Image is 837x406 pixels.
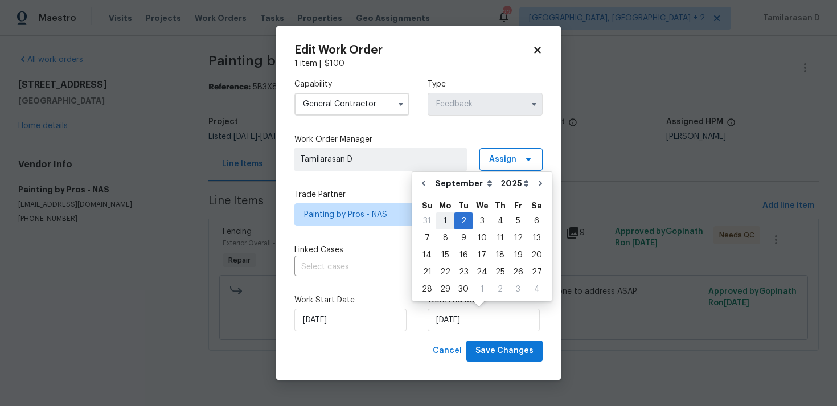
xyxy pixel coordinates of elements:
[509,213,527,229] div: 5
[428,341,466,362] button: Cancel
[436,229,454,247] div: Mon Sep 08 2025
[436,213,454,229] div: 1
[428,309,540,331] input: M/D/YYYY
[454,229,473,247] div: Tue Sep 09 2025
[458,202,469,210] abbr: Tuesday
[473,247,491,263] div: 17
[473,264,491,280] div: 24
[475,344,534,358] span: Save Changes
[418,247,436,264] div: Sun Sep 14 2025
[294,134,543,145] label: Work Order Manager
[422,202,433,210] abbr: Sunday
[418,213,436,229] div: 31
[527,264,546,281] div: Sat Sep 27 2025
[418,247,436,263] div: 14
[418,229,436,247] div: Sun Sep 07 2025
[294,58,543,69] div: 1 item |
[439,202,452,210] abbr: Monday
[304,209,516,220] span: Painting by Pros - NAS
[454,264,473,281] div: Tue Sep 23 2025
[491,264,509,281] div: Thu Sep 25 2025
[509,212,527,229] div: Fri Sep 05 2025
[473,281,491,298] div: Wed Oct 01 2025
[428,93,543,116] input: Select...
[294,189,543,200] label: Trade Partner
[509,264,527,281] div: Fri Sep 26 2025
[514,202,522,210] abbr: Friday
[509,229,527,247] div: Fri Sep 12 2025
[498,175,532,192] select: Year
[436,247,454,263] div: 15
[509,281,527,297] div: 3
[491,264,509,280] div: 25
[454,247,473,263] div: 16
[418,230,436,246] div: 7
[473,230,491,246] div: 10
[527,230,546,246] div: 13
[509,230,527,246] div: 12
[294,259,511,276] input: Select cases
[527,247,546,263] div: 20
[436,247,454,264] div: Mon Sep 15 2025
[509,281,527,298] div: Fri Oct 03 2025
[454,247,473,264] div: Tue Sep 16 2025
[294,93,409,116] input: Select...
[527,229,546,247] div: Sat Sep 13 2025
[491,212,509,229] div: Thu Sep 04 2025
[509,247,527,263] div: 19
[473,264,491,281] div: Wed Sep 24 2025
[491,247,509,263] div: 18
[325,60,344,68] span: $ 100
[532,172,549,195] button: Go to next month
[491,229,509,247] div: Thu Sep 11 2025
[394,97,408,111] button: Show options
[454,213,473,229] div: 2
[300,154,461,165] span: Tamilarasan D
[473,247,491,264] div: Wed Sep 17 2025
[509,247,527,264] div: Fri Sep 19 2025
[418,281,436,297] div: 28
[527,247,546,264] div: Sat Sep 20 2025
[491,247,509,264] div: Thu Sep 18 2025
[454,281,473,298] div: Tue Sep 30 2025
[428,79,543,90] label: Type
[527,281,546,298] div: Sat Oct 04 2025
[418,281,436,298] div: Sun Sep 28 2025
[454,212,473,229] div: Tue Sep 02 2025
[473,281,491,297] div: 1
[436,281,454,297] div: 29
[509,264,527,280] div: 26
[527,281,546,297] div: 4
[436,281,454,298] div: Mon Sep 29 2025
[489,154,516,165] span: Assign
[495,202,506,210] abbr: Thursday
[491,281,509,297] div: 2
[433,344,462,358] span: Cancel
[415,172,432,195] button: Go to previous month
[436,212,454,229] div: Mon Sep 01 2025
[527,97,541,111] button: Show options
[473,212,491,229] div: Wed Sep 03 2025
[473,213,491,229] div: 3
[436,264,454,280] div: 22
[436,230,454,246] div: 8
[432,175,498,192] select: Month
[527,264,546,280] div: 27
[294,294,409,306] label: Work Start Date
[436,264,454,281] div: Mon Sep 22 2025
[454,281,473,297] div: 30
[491,281,509,298] div: Thu Oct 02 2025
[527,212,546,229] div: Sat Sep 06 2025
[294,79,409,90] label: Capability
[294,309,407,331] input: M/D/YYYY
[476,202,489,210] abbr: Wednesday
[491,213,509,229] div: 4
[531,202,542,210] abbr: Saturday
[418,212,436,229] div: Sun Aug 31 2025
[294,244,343,256] span: Linked Cases
[418,264,436,281] div: Sun Sep 21 2025
[454,230,473,246] div: 9
[466,341,543,362] button: Save Changes
[491,230,509,246] div: 11
[418,264,436,280] div: 21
